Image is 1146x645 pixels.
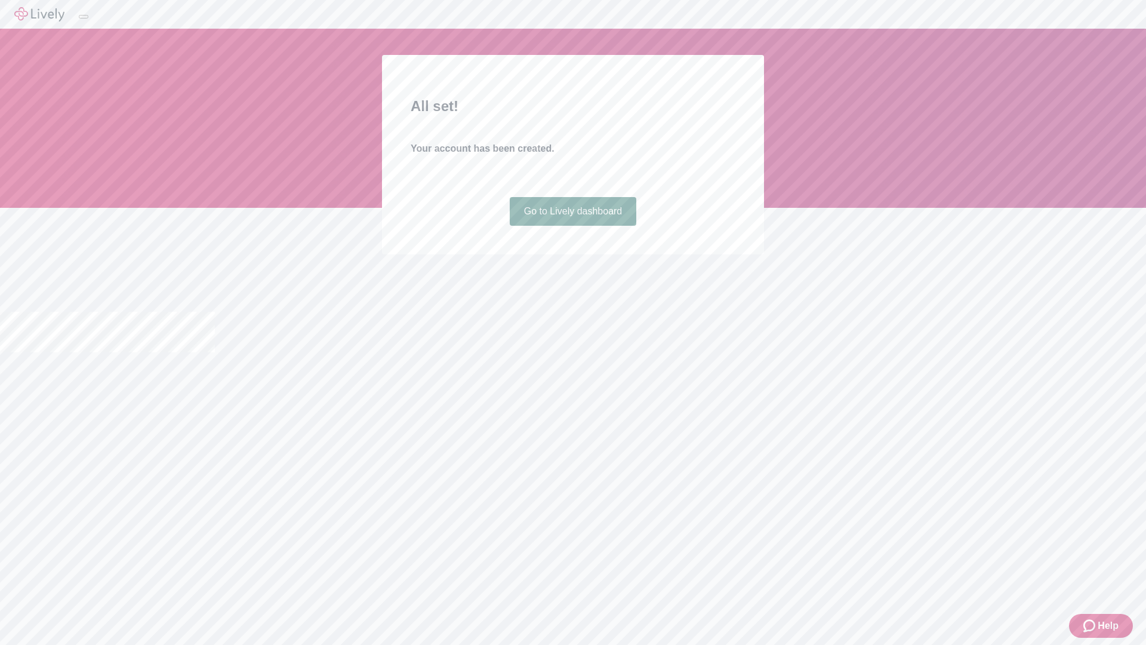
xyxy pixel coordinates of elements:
[510,197,637,226] a: Go to Lively dashboard
[1083,619,1098,633] svg: Zendesk support icon
[1069,614,1133,638] button: Zendesk support iconHelp
[1098,619,1119,633] span: Help
[14,7,64,21] img: Lively
[411,96,735,117] h2: All set!
[411,142,735,156] h4: Your account has been created.
[79,15,88,19] button: Log out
